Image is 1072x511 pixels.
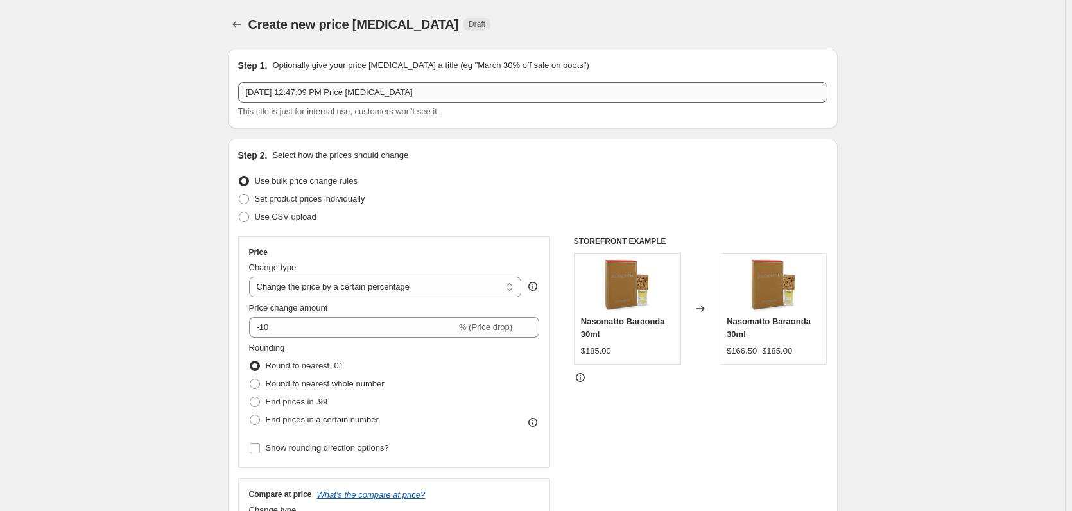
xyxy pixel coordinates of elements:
[266,379,385,388] span: Round to nearest whole number
[266,397,328,406] span: End prices in .99
[249,317,456,338] input: -15
[249,489,312,499] h3: Compare at price
[272,59,589,72] p: Optionally give your price [MEDICAL_DATA] a title (eg "March 30% off sale on boots")
[469,19,485,30] span: Draft
[228,15,246,33] button: Price change jobs
[727,345,757,358] div: $166.50
[249,303,328,313] span: Price change amount
[255,212,316,221] span: Use CSV upload
[238,149,268,162] h2: Step 2.
[249,247,268,257] h3: Price
[317,490,426,499] button: What's the compare at price?
[238,107,437,116] span: This title is just for internal use, customers won't see it
[255,194,365,204] span: Set product prices individually
[266,443,389,453] span: Show rounding direction options?
[248,17,459,31] span: Create new price [MEDICAL_DATA]
[266,415,379,424] span: End prices in a certain number
[574,236,827,247] h6: STOREFRONT EXAMPLE
[255,176,358,186] span: Use bulk price change rules
[581,316,665,339] span: Nasomatto Baraonda 30ml
[238,59,268,72] h2: Step 1.
[748,260,799,311] img: 1cf85e22eae01e3f23cdea8d76b2cc16_80x.jpg
[238,82,827,103] input: 30% off holiday sale
[581,345,611,358] div: $185.00
[249,263,297,272] span: Change type
[266,361,343,370] span: Round to nearest .01
[526,280,539,293] div: help
[762,345,792,358] strike: $185.00
[727,316,811,339] span: Nasomatto Baraonda 30ml
[601,260,653,311] img: 1cf85e22eae01e3f23cdea8d76b2cc16_80x.jpg
[272,149,408,162] p: Select how the prices should change
[249,343,285,352] span: Rounding
[459,322,512,332] span: % (Price drop)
